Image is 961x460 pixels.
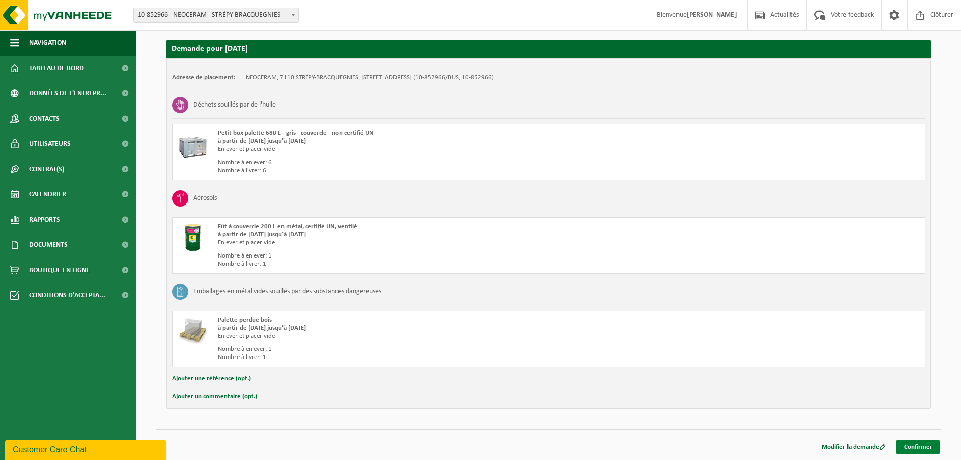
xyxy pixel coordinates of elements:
[218,317,272,323] span: Palette perdue bois
[172,390,257,403] button: Ajouter un commentaire (opt.)
[29,106,60,131] span: Contacts
[5,438,168,460] iframe: chat widget
[193,97,276,113] h3: Déchets souillés par de l'huile
[29,30,66,56] span: Navigation
[246,74,494,82] td: NEOCERAM, 7110 STRÉPY-BRACQUEGNIES, [STREET_ADDRESS] (10-852966/BUS, 10-852966)
[178,316,208,346] img: LP-PA-00000-WDN-11.png
[29,182,66,207] span: Calendrier
[896,440,940,454] a: Confirmer
[133,8,299,23] span: 10-852966 - NEOCERAM - STRÉPY-BRACQUEGNIES
[29,232,68,258] span: Documents
[218,231,306,238] strong: à partir de [DATE] jusqu'à [DATE]
[29,131,71,157] span: Utilisateurs
[172,45,248,53] strong: Demande pour [DATE]
[218,138,306,144] strong: à partir de [DATE] jusqu'à [DATE]
[218,145,589,154] div: Enlever et placer vide
[218,325,306,331] strong: à partir de [DATE] jusqu'à [DATE]
[193,190,217,207] h3: Aérosols
[218,239,589,247] div: Enlever et placer vide
[29,157,64,182] span: Contrat(s)
[193,284,381,300] h3: Emballages en métal vides souillés par des substances dangereuses
[218,159,589,167] div: Nombre à enlever: 6
[29,207,60,232] span: Rapports
[218,167,589,175] div: Nombre à livrer: 6
[172,372,251,385] button: Ajouter une référence (opt.)
[29,81,106,106] span: Données de l'entrepr...
[218,252,589,260] div: Nombre à enlever: 1
[218,260,589,268] div: Nombre à livrer: 1
[134,8,298,22] span: 10-852966 - NEOCERAM - STRÉPY-BRACQUEGNIES
[218,345,589,353] div: Nombre à enlever: 1
[178,129,208,160] img: PB-LB-0680-HPE-GY-11.png
[178,223,208,253] img: PB-OT-0200-MET-00-03.png
[29,56,84,81] span: Tableau de bord
[172,74,236,81] strong: Adresse de placement:
[218,223,357,230] span: Fût à couvercle 200 L en métal, certifié UN, ventilé
[29,283,105,308] span: Conditions d'accepta...
[218,353,589,362] div: Nombre à livrer: 1
[814,440,893,454] a: Modifier la demande
[29,258,90,283] span: Boutique en ligne
[218,332,589,340] div: Enlever et placer vide
[218,130,374,136] span: Petit box palette 680 L - gris - couvercle - non certifié UN
[687,11,737,19] strong: [PERSON_NAME]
